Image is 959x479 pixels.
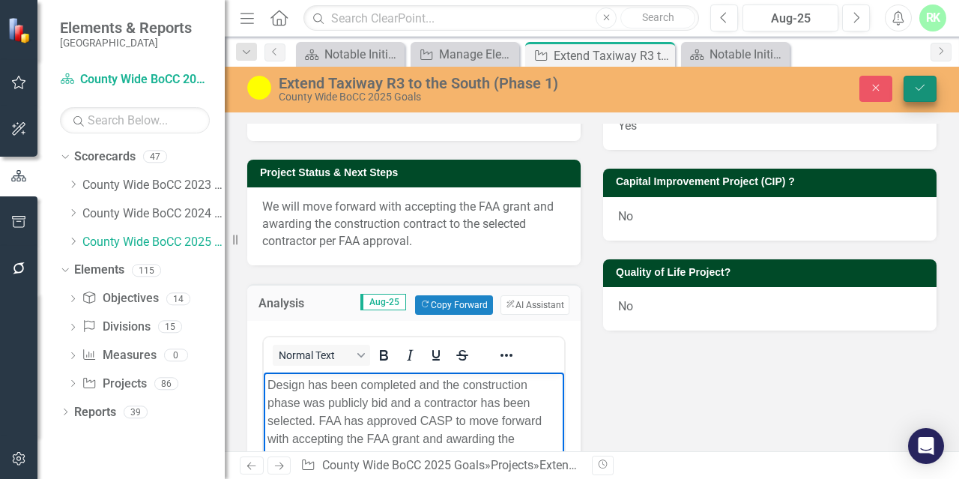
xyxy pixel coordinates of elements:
a: Notable Initiatives 2025 Report [685,45,786,64]
div: 14 [166,292,190,305]
h3: Quality of Life Project? [616,267,929,278]
div: Extend Taxiway R3 to the South (Phase 1) [539,458,761,472]
div: 39 [124,406,148,418]
span: Search [642,11,674,23]
img: ClearPoint Strategy [7,16,34,43]
div: Open Intercom Messenger [908,428,944,464]
input: Search Below... [60,107,210,133]
a: Measures [82,347,156,364]
h3: Project Status & Next Steps [260,167,573,178]
button: AI Assistant [500,295,569,315]
p: We will move forward with accepting the FAA grant and awarding the construction contract to the s... [262,199,566,250]
input: Search ClearPoint... [303,5,699,31]
div: Notable Initiatives 2025 Report [710,45,786,64]
span: No [618,299,633,313]
span: No [618,209,633,223]
span: Yes [618,118,637,133]
a: Notable Initiatives 2023 Report [300,45,401,64]
div: Aug-25 [748,10,833,28]
a: County Wide BoCC 2024 Goals [82,205,225,223]
h3: Analysis [258,297,314,310]
div: Manage Elements [439,45,515,64]
button: Copy Forward [415,295,492,315]
div: 86 [154,377,178,390]
div: County Wide BoCC 2025 Goals [279,91,623,103]
div: Extend Taxiway R3 to the South (Phase 1) [279,75,623,91]
img: 10% to 50% [247,76,271,100]
span: Aug-25 [360,294,406,310]
a: Projects [82,376,146,393]
div: 47 [143,151,167,163]
a: County Wide BoCC 2023 Goals [82,177,225,194]
a: County Wide BoCC 2025 Goals [322,458,485,472]
div: 15 [158,321,182,334]
a: Projects [491,458,533,472]
small: [GEOGRAPHIC_DATA] [60,37,192,49]
span: egress and ingress route to the hangar area, as well as complement the next developable areas for... [262,75,562,124]
a: Objectives [82,290,158,307]
a: Divisions [82,319,150,336]
button: Search [620,7,695,28]
button: Block Normal Text [273,345,370,366]
button: Aug-25 [742,4,838,31]
div: 115 [132,264,161,277]
button: RK [919,4,946,31]
a: Reports [74,404,116,421]
div: Extend Taxiway R3 to the South (Phase 1) [554,46,671,65]
span: Elements & Reports [60,19,192,37]
div: Notable Initiatives 2023 Report [324,45,401,64]
a: County Wide BoCC 2025 Goals [82,234,225,251]
a: Scorecards [74,148,136,166]
a: County Wide BoCC 2025 Goals [60,71,210,88]
p: Design has been completed and the construction phase was publicly bid and a contractor has been s... [4,4,297,166]
button: Strikethrough [450,345,475,366]
button: Italic [397,345,423,366]
button: Reveal or hide additional toolbar items [494,345,519,366]
a: Elements [74,262,124,279]
h3: Capital Improvement Project (CIP) ? [616,176,929,187]
button: Bold [371,345,396,366]
div: » » [300,457,581,475]
button: Underline [423,345,449,366]
a: Manage Elements [414,45,515,64]
div: 0 [164,349,188,362]
span: Normal Text [279,349,352,361]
